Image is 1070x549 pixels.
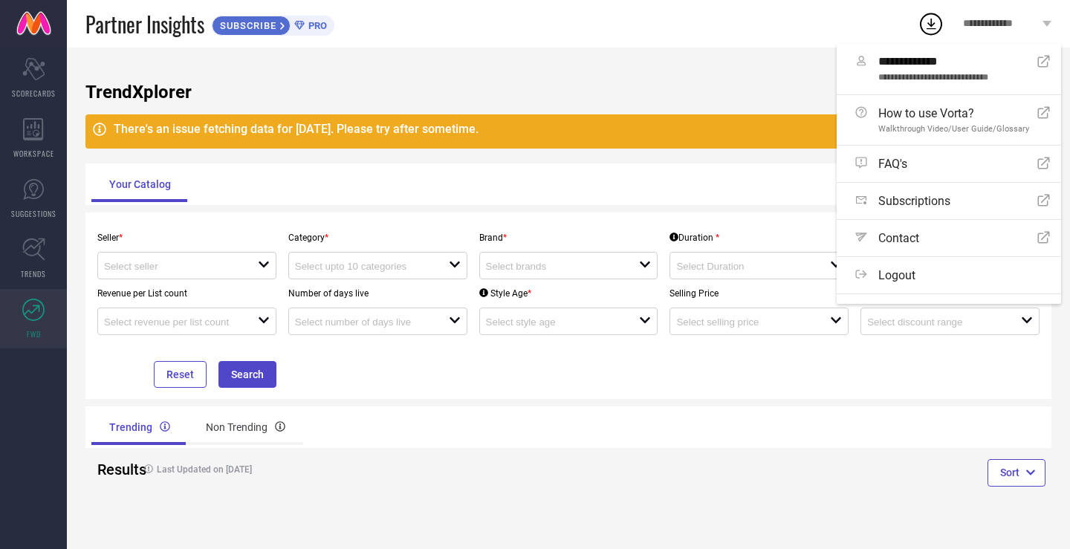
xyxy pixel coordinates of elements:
[212,12,334,36] a: SUBSCRIBEPRO
[878,106,1029,120] span: How to use Vorta?
[676,316,814,328] input: Select selling price
[91,166,189,202] div: Your Catalog
[27,328,41,340] span: FWD
[837,146,1061,182] a: FAQ's
[486,316,624,328] input: Select style age
[878,157,907,171] span: FAQ's
[188,409,303,445] div: Non Trending
[305,20,327,31] span: PRO
[104,261,242,272] input: Select seller
[878,268,915,282] span: Logout
[97,288,276,299] p: Revenue per List count
[918,10,944,37] div: Open download list
[97,461,125,478] h2: Results
[837,183,1061,219] a: Subscriptions
[288,233,467,243] p: Category
[295,261,433,272] input: Select upto 10 categories
[479,288,531,299] div: Style Age
[867,316,1005,328] input: Select discount range
[12,88,56,99] span: SCORECARDS
[486,261,624,272] input: Select brands
[676,261,814,272] input: Select Duration
[104,316,242,328] input: Select revenue per list count
[288,288,467,299] p: Number of days live
[479,233,658,243] p: Brand
[91,409,188,445] div: Trending
[13,148,54,159] span: WORKSPACE
[878,194,950,208] span: Subscriptions
[295,316,433,328] input: Select number of days live
[21,268,46,279] span: TRENDS
[154,361,207,388] button: Reset
[85,9,204,39] span: Partner Insights
[85,82,1051,103] h1: TrendXplorer
[114,122,1016,136] div: There's an issue fetching data for [DATE]. Please try after sometime.
[97,233,276,243] p: Seller
[213,20,280,31] span: SUBSCRIBE
[878,231,919,245] span: Contact
[11,208,56,219] span: SUGGESTIONS
[878,124,1029,134] span: Walkthrough Video/User Guide/Glossary
[988,459,1045,486] button: Sort
[837,220,1061,256] a: Contact
[669,288,849,299] p: Selling Price
[837,95,1061,145] a: How to use Vorta?Walkthrough Video/User Guide/Glossary
[137,464,517,475] h4: Last Updated on [DATE]
[669,233,719,243] div: Duration
[218,361,276,388] button: Search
